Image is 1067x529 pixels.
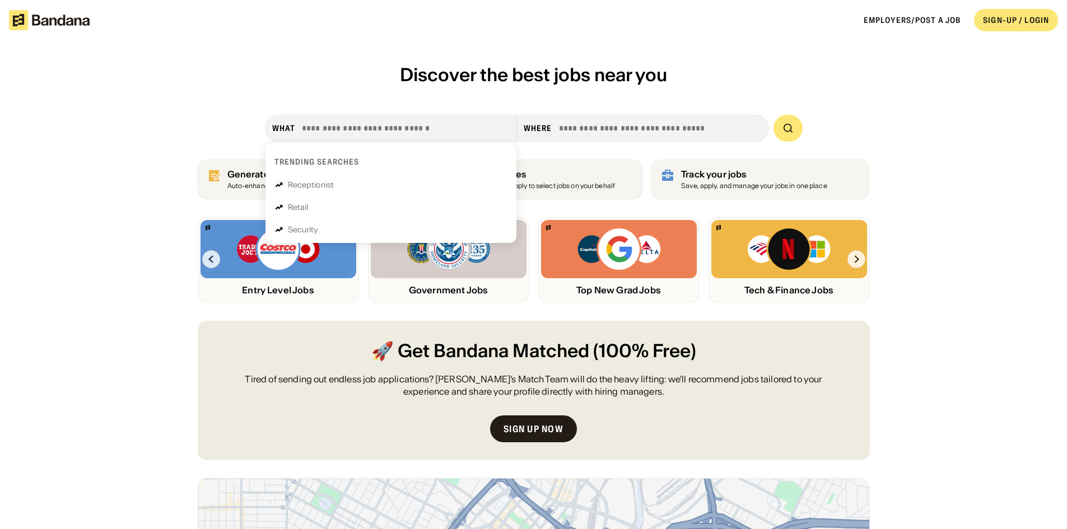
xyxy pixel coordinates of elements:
img: Bandana logo [546,225,551,230]
div: Trending searches [274,157,360,167]
img: Bank of America, Netflix, Microsoft logos [747,227,831,271]
div: Get job matches [454,169,615,180]
div: Save, apply, and manage your jobs in one place [681,182,827,190]
div: SIGN-UP / LOGIN [983,15,1049,25]
a: Bandana logoFBI, DHS, MWRD logosGovernment Jobs [368,217,529,303]
span: 🚀 Get Bandana Matched [371,339,589,364]
div: what [272,123,295,133]
div: Receptionist [288,181,334,189]
img: Bandana logo [716,225,721,230]
img: Bandana logo [206,225,210,230]
div: Allow Bandana to apply to select jobs on your behalf [454,182,615,190]
div: Retail [288,203,309,211]
a: Get job matches Allow Bandana to apply to select jobs on your behalf [425,160,642,199]
span: (100% Free) [593,339,696,364]
div: Track your jobs [681,169,827,180]
a: Bandana logoCapital One, Google, Delta logosTop New Grad Jobs [538,217,700,303]
div: Generate resume [227,169,369,180]
div: Government Jobs [371,285,526,296]
div: Tech & Finance Jobs [711,285,867,296]
a: Employers/Post a job [864,15,961,25]
div: Auto-enhance your resume to land interviews [227,182,369,190]
img: FBI, DHS, MWRD logos [406,227,491,271]
a: Bandana logoBank of America, Netflix, Microsoft logosTech & Finance Jobs [709,217,870,303]
img: Left Arrow [202,250,220,268]
div: Entry Level Jobs [201,285,356,296]
img: Bandana logotype [9,10,90,30]
div: Sign up now [504,424,563,433]
img: Trader Joe’s, Costco, Target logos [236,227,321,271]
a: Sign up now [490,415,577,442]
span: Discover the best jobs near you [400,63,667,86]
div: Security [288,226,319,233]
div: Where [524,123,552,133]
a: Bandana logoTrader Joe’s, Costco, Target logosEntry Level Jobs [198,217,359,303]
div: Tired of sending out endless job applications? [PERSON_NAME]’s Match Team will do the heavy lifti... [225,373,843,398]
div: Top New Grad Jobs [541,285,697,296]
a: Track your jobs Save, apply, and manage your jobs in one place [651,160,869,199]
a: Generate resume (100% free)Auto-enhance your resume to land interviews [198,160,416,199]
img: Right Arrow [847,250,865,268]
img: Capital One, Google, Delta logos [576,227,661,271]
